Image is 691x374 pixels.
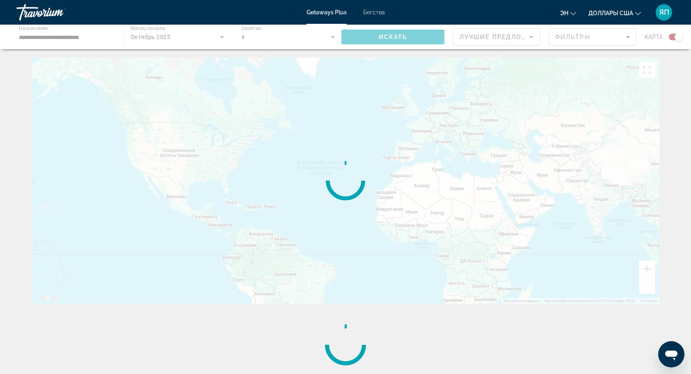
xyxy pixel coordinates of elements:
button: Изменение языка [560,7,576,19]
button: Изменить валюту [588,7,641,19]
a: Травориум [16,2,98,23]
a: Бегства [363,9,385,16]
a: Getaways Plus [307,9,347,16]
iframe: Кнопка запуска окна обмена сообщениями [658,341,684,367]
span: эн [560,10,568,16]
span: Доллары США [588,10,633,16]
button: Пользовательское меню [653,4,675,21]
span: ЯП [659,8,669,16]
